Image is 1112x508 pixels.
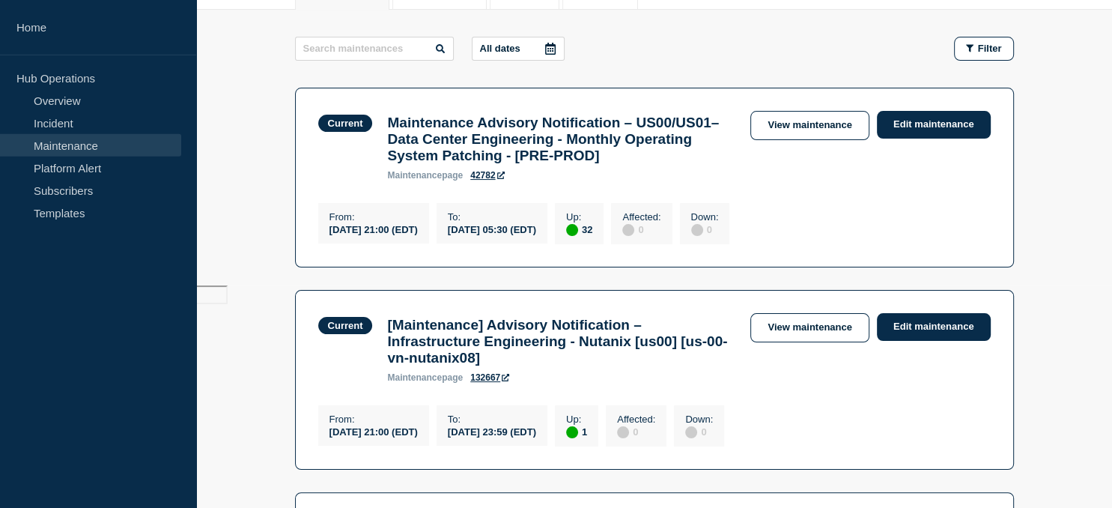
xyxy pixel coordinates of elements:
[329,425,418,438] div: [DATE] 21:00 (EDT)
[329,223,418,235] div: [DATE] 21:00 (EDT)
[750,313,869,342] a: View maintenance
[472,37,565,61] button: All dates
[978,43,1002,54] span: Filter
[387,372,463,383] p: page
[328,118,363,129] div: Current
[448,211,536,223] p: To :
[387,317,735,366] h3: [Maintenance] Advisory Notification – Infrastructure Engineering - Nutanix [us00] [us-00-vn-nutan...
[622,223,660,236] div: 0
[387,372,442,383] span: maintenance
[329,211,418,223] p: From :
[617,414,655,425] p: Affected :
[295,37,454,61] input: Search maintenances
[566,426,578,438] div: up
[691,224,703,236] div: disabled
[685,414,713,425] p: Down :
[566,224,578,236] div: up
[448,223,536,235] div: [DATE] 05:30 (EDT)
[470,372,509,383] a: 132667
[329,414,418,425] p: From :
[387,170,442,181] span: maintenance
[448,425,536,438] div: [DATE] 23:59 (EDT)
[877,313,991,341] a: Edit maintenance
[566,414,587,425] p: Up :
[566,223,592,236] div: 32
[448,414,536,425] p: To :
[622,211,660,223] p: Affected :
[685,426,697,438] div: disabled
[566,425,587,438] div: 1
[328,320,363,331] div: Current
[877,111,991,139] a: Edit maintenance
[685,425,713,438] div: 0
[387,115,735,164] h3: Maintenance Advisory Notification – US00/US01– Data Center Engineering - Monthly Operating System...
[617,426,629,438] div: disabled
[691,211,719,223] p: Down :
[387,170,463,181] p: page
[691,223,719,236] div: 0
[470,170,504,181] a: 42782
[622,224,634,236] div: disabled
[617,425,655,438] div: 0
[566,211,592,223] p: Up :
[750,111,869,140] a: View maintenance
[954,37,1014,61] button: Filter
[480,43,520,54] p: All dates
